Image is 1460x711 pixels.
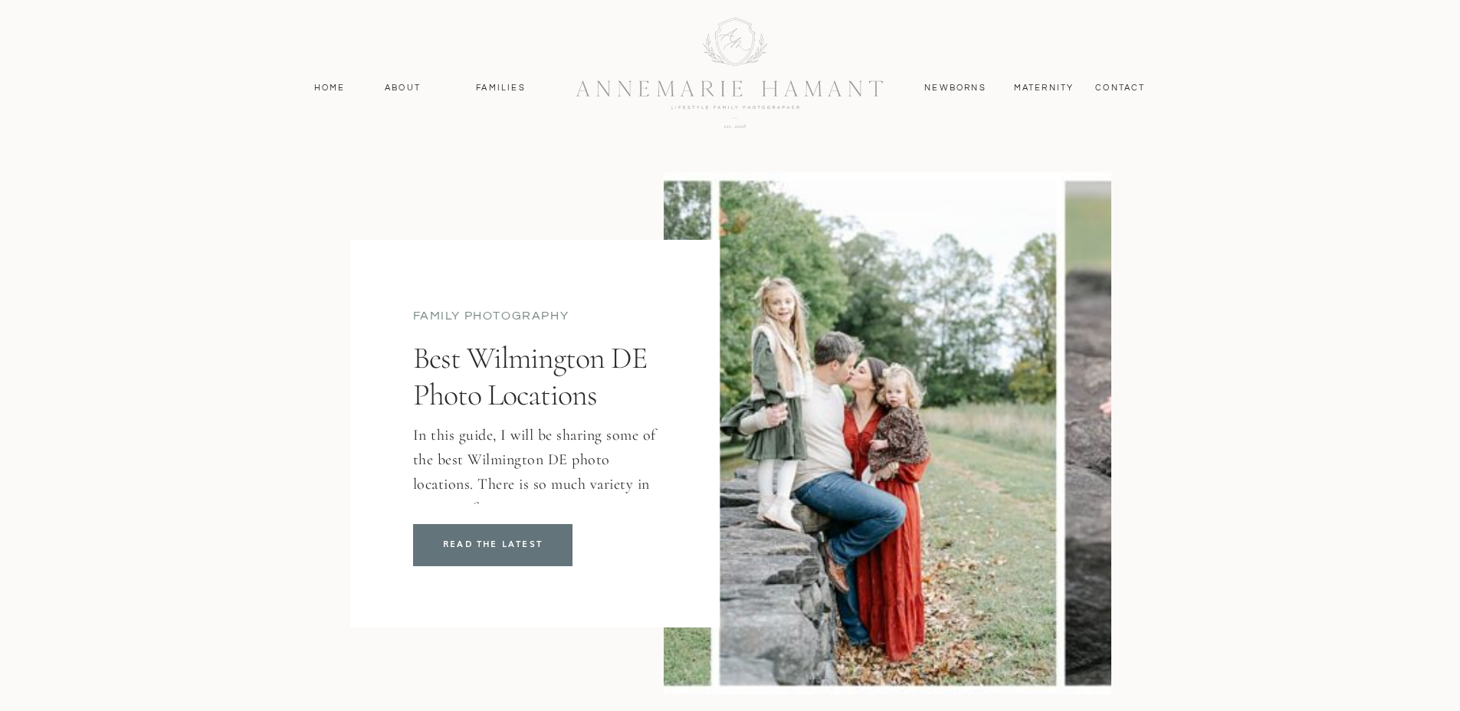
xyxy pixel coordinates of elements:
a: Newborns [919,81,992,95]
a: MAternity [1014,81,1073,95]
a: contact [1088,81,1154,95]
img: Brandywine Creek State Park is a perfect location for family photos in Wilmington DE [664,172,1111,694]
p: In this guide, I will be sharing some of the best Wilmington DE photo locations. There is so much... [413,423,660,668]
a: family photography [413,310,569,322]
a: About [381,81,425,95]
a: READ THE LATEST [420,537,566,552]
a: Best Wilmington DE Photo Locations [413,339,647,413]
a: Home [307,81,353,95]
a: Families [467,81,536,95]
a: Best Wilmington DE Photo Locations [413,524,573,566]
